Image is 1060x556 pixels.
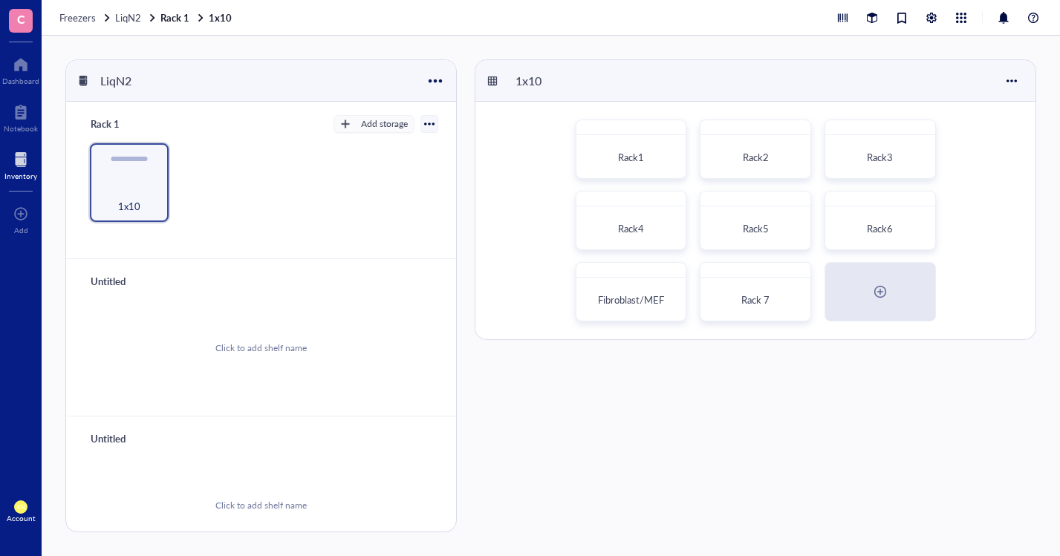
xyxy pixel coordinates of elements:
span: Fibroblast/MEF [598,292,664,307]
button: Add storage [334,115,414,133]
div: Add storage [361,117,408,131]
span: Rack 7 [741,292,770,307]
a: Freezers [59,11,112,24]
div: Rack 1 [84,114,173,134]
div: Untitled [84,271,173,292]
a: Inventory [4,148,37,180]
span: Rack3 [867,150,893,164]
span: LiqN2 [115,10,141,24]
div: Inventory [4,171,37,180]
div: Notebook [4,124,38,133]
span: 1x10 [118,198,140,215]
span: Rack2 [743,150,769,164]
span: Rack1 [618,150,644,164]
div: Click to add shelf name [215,499,307,512]
span: Freezers [59,10,96,24]
span: Rack6 [867,221,893,235]
a: Notebook [4,100,38,133]
div: 1x10 [509,68,598,94]
div: Dashboard [2,76,39,85]
a: Rack 11x10 [160,11,235,24]
span: C [17,10,25,28]
div: Click to add shelf name [215,341,307,355]
div: Account [7,514,36,523]
span: Rack4 [618,221,644,235]
div: LiqN2 [94,68,183,94]
span: Rack5 [743,221,769,235]
a: LiqN2 [115,11,157,24]
div: Untitled [84,428,173,449]
span: KH [17,504,25,511]
div: Add [14,226,28,235]
a: Dashboard [2,53,39,85]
